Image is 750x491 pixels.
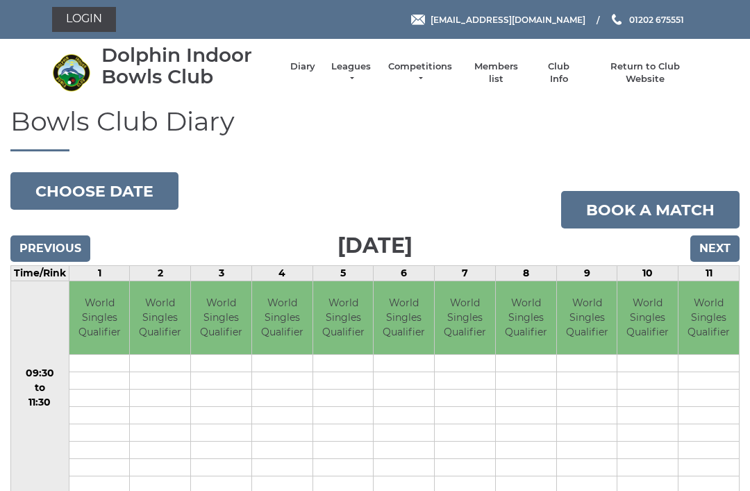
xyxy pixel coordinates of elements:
td: 1 [69,266,130,281]
td: 11 [678,266,740,281]
button: Choose date [10,172,178,210]
td: 7 [435,266,496,281]
td: World Singles Qualifier [496,281,556,354]
td: 3 [191,266,252,281]
a: Members list [467,60,524,85]
td: World Singles Qualifier [617,281,678,354]
span: 01202 675551 [629,14,684,24]
td: World Singles Qualifier [557,281,617,354]
td: World Singles Qualifier [313,281,374,354]
input: Previous [10,235,90,262]
img: Dolphin Indoor Bowls Club [52,53,90,92]
h1: Bowls Club Diary [10,107,740,152]
input: Next [690,235,740,262]
td: World Singles Qualifier [69,281,130,354]
td: World Singles Qualifier [435,281,495,354]
span: [EMAIL_ADDRESS][DOMAIN_NAME] [431,14,585,24]
td: 4 [251,266,312,281]
a: Login [52,7,116,32]
td: 2 [130,266,191,281]
a: Phone us 01202 675551 [610,13,684,26]
td: 9 [556,266,617,281]
td: 6 [374,266,435,281]
td: World Singles Qualifier [678,281,739,354]
td: 10 [617,266,678,281]
td: 8 [495,266,556,281]
td: 5 [312,266,374,281]
td: World Singles Qualifier [191,281,251,354]
img: Phone us [612,14,622,25]
a: Leagues [329,60,373,85]
td: Time/Rink [11,266,69,281]
a: Club Info [539,60,579,85]
td: World Singles Qualifier [130,281,190,354]
a: Book a match [561,191,740,228]
a: Diary [290,60,315,73]
div: Dolphin Indoor Bowls Club [101,44,276,88]
td: World Singles Qualifier [252,281,312,354]
img: Email [411,15,425,25]
a: Email [EMAIL_ADDRESS][DOMAIN_NAME] [411,13,585,26]
td: World Singles Qualifier [374,281,434,354]
a: Competitions [387,60,453,85]
a: Return to Club Website [593,60,698,85]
